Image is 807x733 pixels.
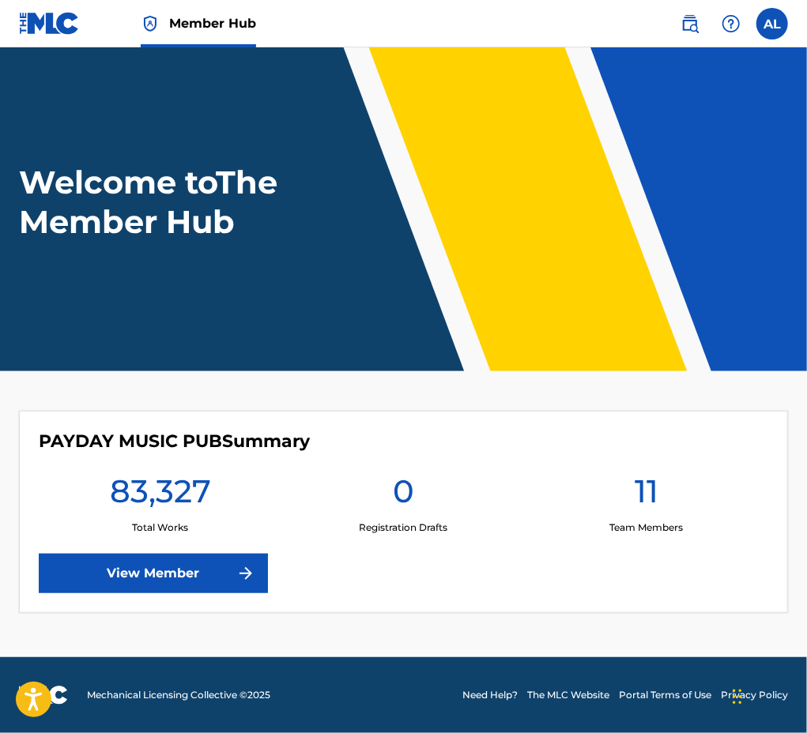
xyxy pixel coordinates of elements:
[19,686,68,705] img: logo
[141,14,160,33] img: Top Rightsholder
[527,688,609,702] a: The MLC Website
[610,521,684,535] p: Team Members
[635,472,658,521] h1: 11
[715,8,747,39] div: Help
[19,12,80,35] img: MLC Logo
[132,521,188,535] p: Total Works
[360,521,448,535] p: Registration Drafts
[756,8,788,39] div: User Menu
[236,564,255,583] img: f7272a7cc735f4ea7f67.svg
[619,688,711,702] a: Portal Terms of Use
[169,14,256,32] span: Member Hub
[722,14,741,33] img: help
[39,430,310,453] h4: PAYDAY MUSIC PUB
[721,688,788,702] a: Privacy Policy
[39,554,268,593] a: View Member
[728,657,807,733] iframe: Chat Widget
[674,8,706,39] a: Public Search
[87,688,270,702] span: Mechanical Licensing Collective © 2025
[733,673,742,720] div: Drag
[19,163,315,242] h1: Welcome to The Member Hub
[462,688,518,702] a: Need Help?
[681,14,700,33] img: search
[110,472,211,521] h1: 83,327
[393,472,414,521] h1: 0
